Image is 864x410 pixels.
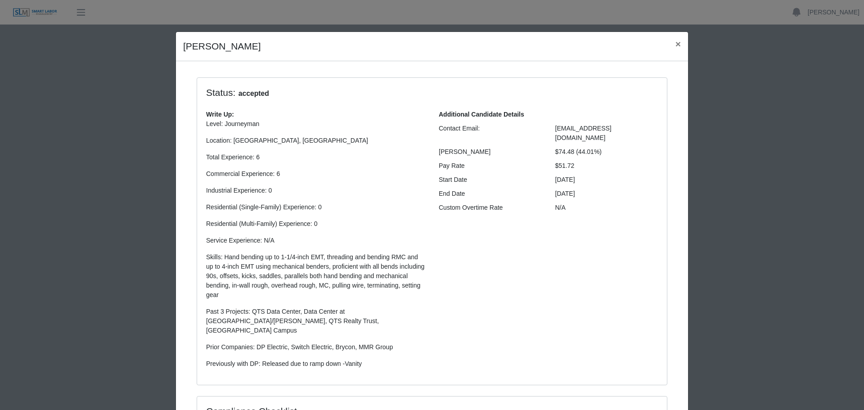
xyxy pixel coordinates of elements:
span: [DATE] [555,190,575,197]
p: Previously with DP: Released due to ramp down -Vanity [206,359,425,369]
span: N/A [555,204,566,211]
h4: Status: [206,87,542,99]
p: Prior Companies: DP Electric, Switch Electric, Brycon, MMR Group [206,342,425,352]
p: Total Experience: 6 [206,153,425,162]
p: Residential (Multi-Family) Experience: 0 [206,219,425,229]
p: Skills: Hand bending up to 1-1/4-inch EMT, threading and bending RMC and up to 4-inch EMT using m... [206,252,425,300]
h4: [PERSON_NAME] [183,39,261,54]
p: Service Experience: N/A [206,236,425,245]
span: accepted [235,88,272,99]
p: Level: Journeyman [206,119,425,129]
span: × [675,39,681,49]
div: $74.48 (44.01%) [549,147,665,157]
p: Past 3 Projects: QTS Data Center, Data Center at [GEOGRAPHIC_DATA]/[PERSON_NAME], QTS Realty Trus... [206,307,425,335]
div: End Date [432,189,549,198]
div: Start Date [432,175,549,185]
div: Pay Rate [432,161,549,171]
div: $51.72 [549,161,665,171]
button: Close [668,32,688,56]
div: [PERSON_NAME] [432,147,549,157]
p: Industrial Experience: 0 [206,186,425,195]
b: Write Up: [206,111,234,118]
p: Location: [GEOGRAPHIC_DATA], [GEOGRAPHIC_DATA] [206,136,425,145]
div: Contact Email: [432,124,549,143]
div: [DATE] [549,175,665,185]
div: Custom Overtime Rate [432,203,549,212]
b: Additional Candidate Details [439,111,524,118]
p: Commercial Experience: 6 [206,169,425,179]
span: [EMAIL_ADDRESS][DOMAIN_NAME] [555,125,612,141]
p: Residential (Single-Family) Experience: 0 [206,203,425,212]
